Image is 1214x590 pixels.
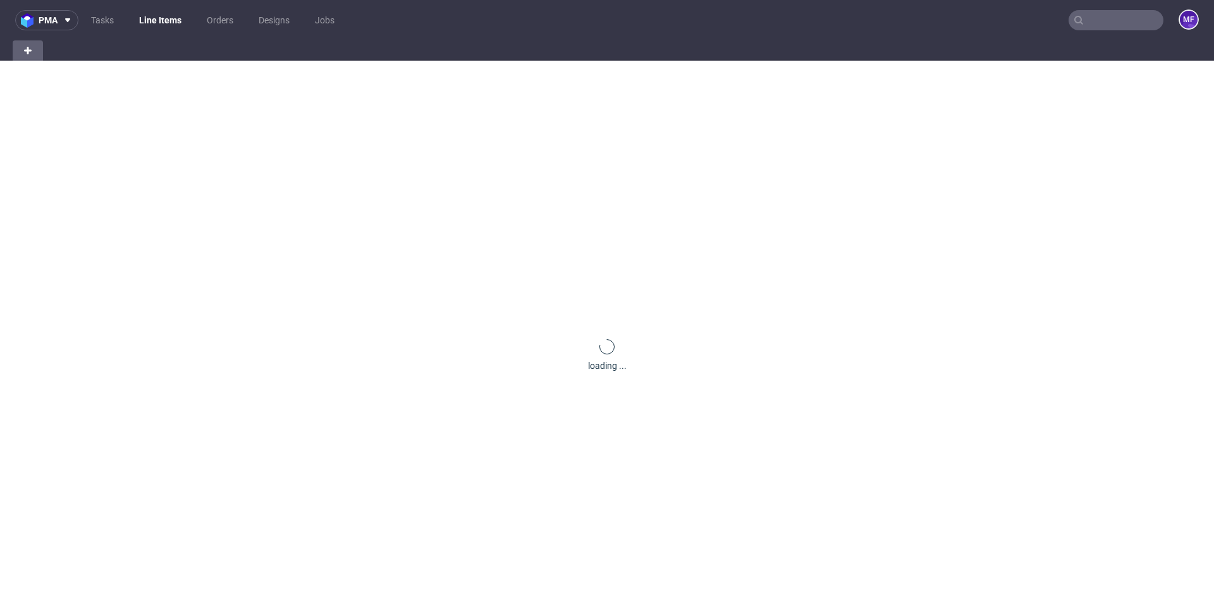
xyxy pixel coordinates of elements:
a: Tasks [83,10,121,30]
a: Jobs [307,10,342,30]
figcaption: MF [1180,11,1198,28]
a: Designs [251,10,297,30]
img: logo [21,13,39,28]
button: pma [15,10,78,30]
div: loading ... [588,359,627,372]
span: pma [39,16,58,25]
a: Line Items [132,10,189,30]
a: Orders [199,10,241,30]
